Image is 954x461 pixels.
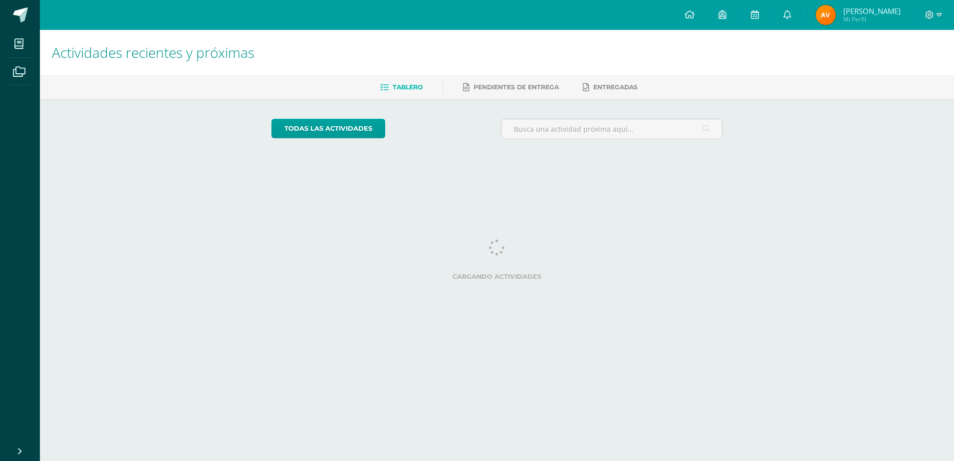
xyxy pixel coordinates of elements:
[843,6,901,16] span: [PERSON_NAME]
[501,119,722,139] input: Busca una actividad próxima aquí...
[593,83,638,91] span: Entregadas
[583,79,638,95] a: Entregadas
[380,79,423,95] a: Tablero
[271,273,723,280] label: Cargando actividades
[843,15,901,23] span: Mi Perfil
[463,79,559,95] a: Pendientes de entrega
[52,43,254,62] span: Actividades recientes y próximas
[474,83,559,91] span: Pendientes de entrega
[271,119,385,138] a: todas las Actividades
[393,83,423,91] span: Tablero
[816,5,836,25] img: c8b9692577b84a3a7ca327029f14b64b.png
